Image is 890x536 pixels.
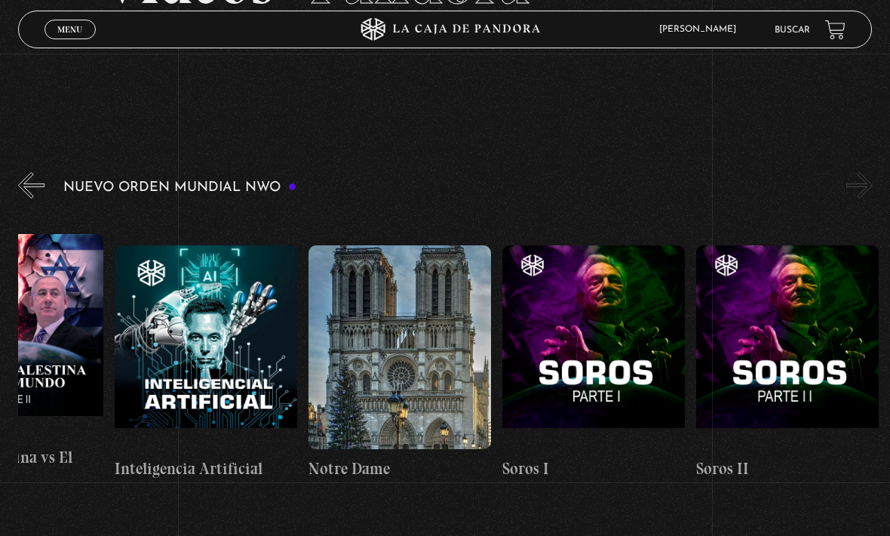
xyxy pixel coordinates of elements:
[308,457,491,481] h4: Notre Dame
[652,25,751,34] span: [PERSON_NAME]
[53,38,88,48] span: Cerrar
[18,172,44,199] button: Previous
[308,210,491,516] a: Notre Dame
[775,26,810,35] a: Buscar
[115,210,297,516] a: Inteligencia Artificial
[63,180,297,195] h3: Nuevo Orden Mundial NWO
[502,210,685,516] a: Soros I
[846,172,873,199] button: Next
[696,210,879,516] a: Soros II
[502,457,685,481] h4: Soros I
[696,457,879,481] h4: Soros II
[825,20,845,40] a: View your shopping cart
[57,25,82,34] span: Menu
[115,457,297,481] h4: Inteligencia Artificial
